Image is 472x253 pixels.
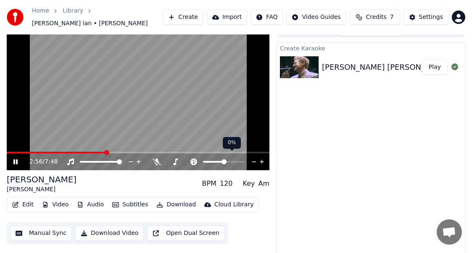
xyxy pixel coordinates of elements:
[419,13,443,21] div: Settings
[251,10,283,25] button: FAQ
[214,200,253,209] div: Cloud Library
[45,158,58,166] span: 7:48
[390,13,394,21] span: 7
[7,9,24,26] img: youka
[75,226,144,241] button: Download Video
[286,10,346,25] button: Video Guides
[403,10,448,25] button: Settings
[220,179,233,189] div: 120
[9,199,37,211] button: Edit
[366,13,386,21] span: Credits
[63,7,83,15] a: Library
[29,158,42,166] span: 2:56
[147,226,225,241] button: Open Dual Screen
[7,174,76,185] div: [PERSON_NAME]
[74,199,107,211] button: Audio
[109,199,151,211] button: Subtitles
[7,185,76,194] div: [PERSON_NAME]
[32,19,148,28] span: [PERSON_NAME] lan • [PERSON_NAME]
[350,10,400,25] button: Credits7
[29,158,50,166] div: /
[153,199,199,211] button: Download
[32,7,163,28] nav: breadcrumb
[223,137,241,149] div: 0%
[207,10,247,25] button: Import
[277,43,465,53] div: Create Karaoke
[437,219,462,245] div: Open chat
[322,61,464,73] div: [PERSON_NAME] [PERSON_NAME] lan
[163,10,203,25] button: Create
[422,60,448,75] button: Play
[32,7,49,15] a: Home
[258,179,269,189] div: Am
[202,179,216,189] div: BPM
[243,179,255,189] div: Key
[39,199,72,211] button: Video
[10,226,72,241] button: Manual Sync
